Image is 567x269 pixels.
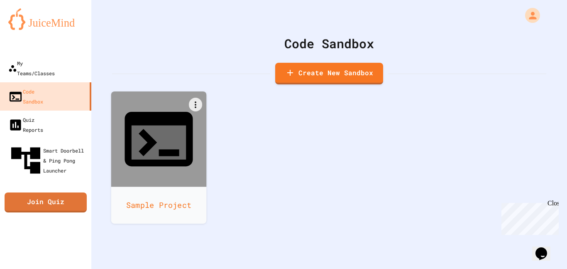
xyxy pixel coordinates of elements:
div: Code Sandbox [112,34,546,53]
a: Join Quiz [5,192,87,212]
img: logo-orange.svg [8,8,83,30]
div: Code Sandbox [8,86,43,106]
a: Create New Sandbox [275,63,383,84]
iframe: chat widget [498,200,559,235]
div: My Teams/Classes [8,58,55,78]
div: Sample Project [111,187,207,224]
div: My Account [516,6,542,25]
div: Smart Doorbell & Ping Pong Launcher [8,143,88,178]
iframe: chat widget [532,236,559,261]
div: Chat with us now!Close [3,3,57,53]
div: Quiz Reports [8,115,43,135]
a: Sample Project [111,91,207,224]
